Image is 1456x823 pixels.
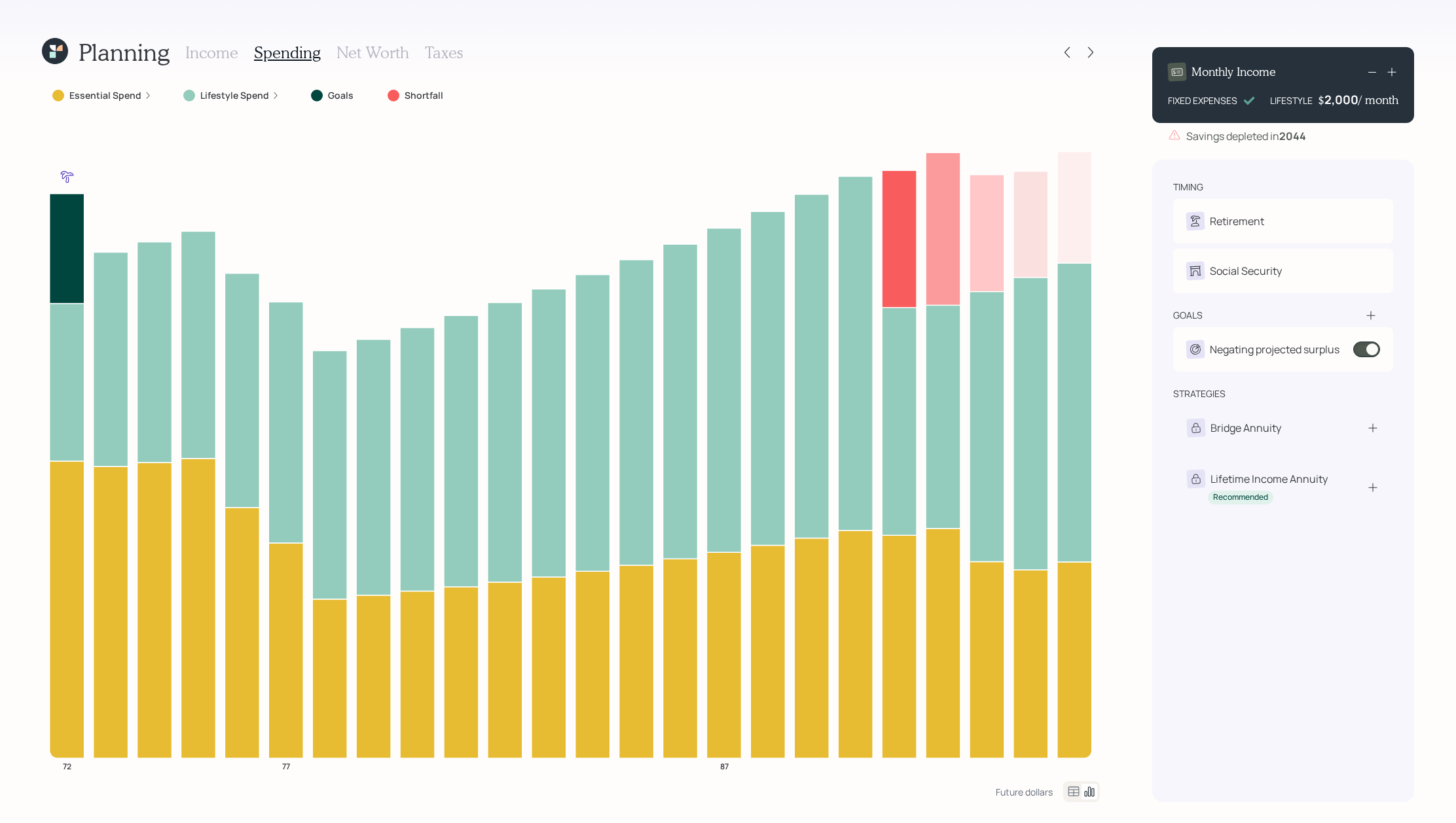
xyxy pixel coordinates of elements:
[1173,387,1226,400] div: strategies
[425,43,463,62] h3: Taxes
[337,43,409,62] h3: Net Worth
[79,38,170,66] h1: Planning
[1192,65,1276,79] h4: Monthly Income
[69,89,141,102] label: Essential Spend
[1168,94,1237,107] div: FIXED EXPENSES
[996,786,1053,798] div: Future dollars
[1210,471,1328,487] div: Lifetime Income Annuity
[1270,94,1313,107] div: LIFESTYLE
[1210,341,1339,357] div: Negating projected surplus
[1279,129,1306,143] b: 2044
[254,43,321,62] h3: Spending
[1210,263,1282,279] div: Social Security
[1324,92,1358,107] div: 2,000
[1186,128,1306,144] div: Savings depleted in
[200,89,269,102] label: Lifestyle Spend
[63,760,71,771] tspan: 72
[1210,420,1281,436] div: Bridge Annuity
[1210,213,1264,229] div: Retirement
[1213,492,1268,503] div: Recommended
[1173,309,1203,322] div: goals
[1173,181,1203,194] div: timing
[185,43,238,62] h3: Income
[1318,93,1324,107] h4: $
[720,760,729,771] tspan: 87
[405,89,443,102] label: Shortfall
[282,760,290,771] tspan: 77
[1358,93,1398,107] h4: / month
[328,89,354,102] label: Goals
